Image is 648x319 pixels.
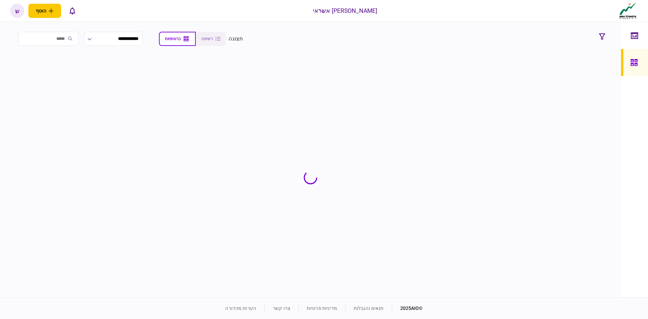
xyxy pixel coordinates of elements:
button: רשימה [196,32,226,46]
a: מדיניות פרטיות [307,305,337,311]
div: תצוגה [228,35,243,43]
a: הערות מהדורה [225,305,256,311]
button: כרטיסיות [159,32,196,46]
a: צרו קשר [273,305,290,311]
span: רשימה [201,36,213,41]
button: פתח רשימת התראות [65,4,79,18]
div: [PERSON_NAME] אשראי [313,6,378,15]
a: תנאים והגבלות [354,305,384,311]
div: © 2025 AIO [392,305,423,312]
button: ש [10,4,24,18]
img: client company logo [618,2,638,19]
span: כרטיסיות [165,36,181,41]
button: פתח תפריט להוספת לקוח [28,4,61,18]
